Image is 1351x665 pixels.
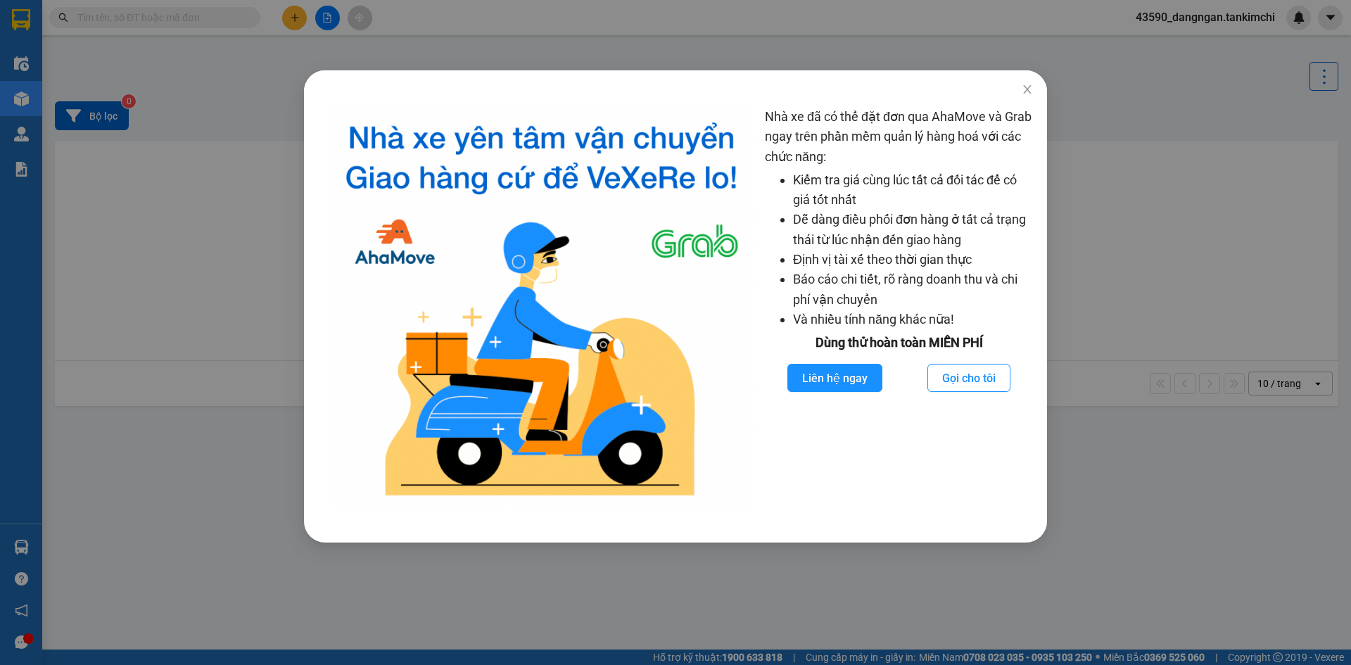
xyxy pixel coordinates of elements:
[329,107,754,507] img: logo
[802,369,868,387] span: Liên hệ ngay
[793,310,1033,329] li: Và nhiều tính năng khác nữa!
[942,369,996,387] span: Gọi cho tôi
[1008,70,1047,110] button: Close
[793,170,1033,210] li: Kiểm tra giá cùng lúc tất cả đối tác để có giá tốt nhất
[765,107,1033,507] div: Nhà xe đã có thể đặt đơn qua AhaMove và Grab ngay trên phần mềm quản lý hàng hoá với các chức năng:
[927,364,1010,392] button: Gọi cho tôi
[1022,84,1033,95] span: close
[793,270,1033,310] li: Báo cáo chi tiết, rõ ràng doanh thu và chi phí vận chuyển
[787,364,882,392] button: Liên hệ ngay
[765,333,1033,353] div: Dùng thử hoàn toàn MIỄN PHÍ
[793,210,1033,250] li: Dễ dàng điều phối đơn hàng ở tất cả trạng thái từ lúc nhận đến giao hàng
[793,250,1033,270] li: Định vị tài xế theo thời gian thực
